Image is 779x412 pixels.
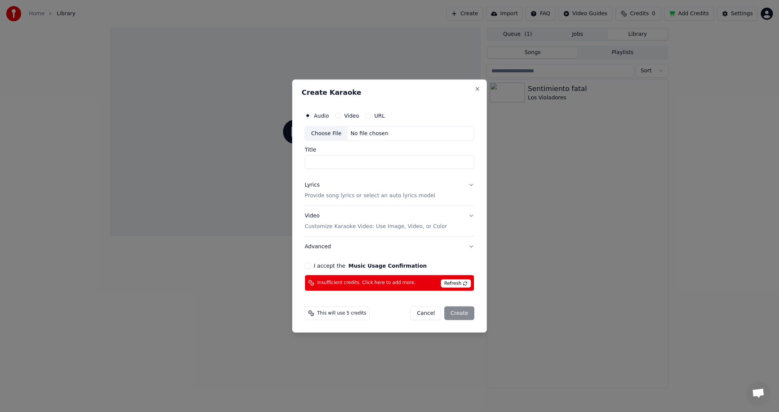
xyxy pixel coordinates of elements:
[317,310,366,316] span: This will use 5 credits
[344,113,359,118] label: Video
[305,175,474,206] button: LyricsProvide song lyrics or select an auto lyrics model
[374,113,385,118] label: URL
[348,263,427,268] button: I accept the
[305,192,435,200] p: Provide song lyrics or select an auto lyrics model
[302,89,477,96] h2: Create Karaoke
[441,279,471,287] span: Refresh
[410,306,441,320] button: Cancel
[305,206,474,236] button: VideoCustomize Karaoke Video: Use Image, Video, or Color
[305,127,348,141] div: Choose File
[317,280,416,286] span: Insufficient credits. Click here to add more.
[305,212,447,230] div: Video
[314,113,329,118] label: Audio
[314,263,427,268] label: I accept the
[348,130,391,137] div: No file chosen
[305,222,447,230] p: Customize Karaoke Video: Use Image, Video, or Color
[305,181,320,189] div: Lyrics
[305,236,474,256] button: Advanced
[305,147,474,152] label: Title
